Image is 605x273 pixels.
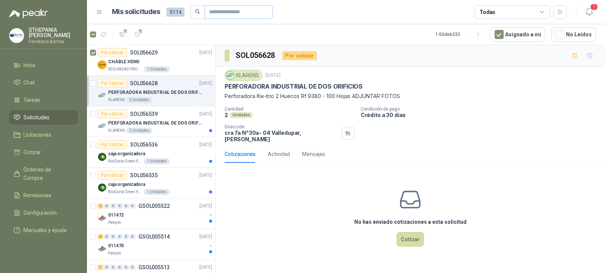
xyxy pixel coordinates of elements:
[110,203,116,209] div: 0
[87,45,215,76] a: Por cotizarSOL056629[DATE] Company LogoCHABLE HDMISEGURIDAD PROVISER LTDA1 Unidades
[195,9,200,14] span: search
[108,150,145,158] p: caja organizadora
[108,97,125,103] p: KLARENS
[98,234,103,239] div: 8
[23,113,50,122] span: Solicitudes
[87,137,215,168] a: Por cotizarSOL056536[DATE] Company Logocaja organizadoraBioCosta Green Energy S.A.S1 Unidades
[98,60,107,69] img: Company Logo
[199,80,212,87] p: [DATE]
[117,234,123,239] div: 0
[199,111,212,118] p: [DATE]
[302,150,325,158] div: Mensajes
[108,158,142,164] p: BioCosta Green Energy S.A.S
[98,183,107,192] img: Company Logo
[199,264,212,271] p: [DATE]
[108,58,140,66] p: CHABLE HDMI
[98,244,107,253] img: Company Logo
[9,75,78,90] a: Chat
[144,66,170,72] div: 1 Unidades
[9,93,78,107] a: Tareas
[138,234,170,239] p: GSOL005514
[98,79,127,88] div: Por cotizar
[98,265,103,270] div: 1
[23,148,41,156] span: Cotizar
[104,265,110,270] div: 0
[354,218,467,226] h3: No has enviado cotizaciones a esta solicitud
[236,50,276,61] h3: SOL056628
[98,109,127,119] div: Por cotizar
[138,265,170,270] p: GSOL005513
[117,265,123,270] div: 0
[87,106,215,137] a: Por cotizarSOL056539[DATE] Company LogoPERFORADORA INDUSTRIAL DE DOS ORIFICIOSKLARENS2 Unidades
[110,234,116,239] div: 0
[23,78,35,87] span: Chat
[138,203,170,209] p: GSOL005522
[108,128,125,134] p: KLARENS
[98,140,127,149] div: Por cotizar
[225,83,363,90] p: PERFORADORA INDUSTRIAL DE DOS ORIFICIOS
[23,61,36,69] span: Inicio
[110,265,116,270] div: 0
[87,168,215,198] a: Por cotizarSOL056535[DATE] Company Logocaja organizadoraBioCosta Green Energy S.A.S1 Unidades
[108,250,121,256] p: Patojito
[104,234,110,239] div: 0
[9,145,78,159] a: Cotizar
[361,106,602,112] p: Condición de pago
[9,110,78,125] a: Solicitudes
[130,111,158,117] p: SOL056539
[98,122,107,131] img: Company Logo
[98,171,127,180] div: Por cotizar
[225,124,339,129] p: Dirección
[225,106,355,112] p: Cantidad
[9,58,78,72] a: Inicio
[490,27,545,42] button: Asignado a mi
[9,28,24,43] img: Company Logo
[98,152,107,161] img: Company Logo
[130,142,158,147] p: SOL056536
[130,173,158,178] p: SOL056535
[108,212,124,219] p: 011472
[9,128,78,142] a: Licitaciones
[108,181,145,188] p: caja organizadora
[225,150,256,158] div: Cotizaciones
[199,172,212,179] p: [DATE]
[282,51,317,60] div: Por cotizar
[225,112,228,118] p: 2
[87,76,215,106] a: Por cotizarSOL056628[DATE] Company LogoPERFORADORA INDUSTRIAL DE DOS ORIFICIOSKLARENS2 Unidades
[108,242,124,250] p: 011470
[29,39,78,44] p: Ferreteria BerVar
[265,72,281,79] p: [DATE]
[123,234,129,239] div: 0
[23,191,51,200] span: Remisiones
[130,265,135,270] div: 0
[23,131,51,139] span: Licitaciones
[123,28,128,34] span: 1
[166,8,185,17] span: 9114
[199,203,212,210] p: [DATE]
[479,8,495,16] div: Todas
[9,162,78,185] a: Órdenes de Compra
[108,220,121,226] p: Patojito
[225,92,596,100] p: Perforadora Kw-trio 2 Huecos Rf 9380 - 100 Hojas ADJUNTAR FOTOS
[123,265,129,270] div: 0
[9,188,78,203] a: Remisiones
[23,165,71,182] span: Órdenes de Compra
[199,233,212,240] p: [DATE]
[144,158,170,164] div: 1 Unidades
[130,234,135,239] div: 0
[126,128,152,134] div: 2 Unidades
[225,129,339,142] p: cra 7a N°30a- 04 Valledupar , [PERSON_NAME]
[98,91,107,100] img: Company Logo
[108,89,202,96] p: PERFORADORA INDUSTRIAL DE DOS ORIFICIOS
[29,27,78,38] p: STHEPANIA [PERSON_NAME]
[199,141,212,148] p: [DATE]
[551,27,596,42] button: No Leídos
[123,203,129,209] div: 0
[98,203,103,209] div: 2
[117,203,123,209] div: 0
[9,223,78,237] a: Manuales y ayuda
[361,112,602,118] p: Crédito a 30 días
[104,203,110,209] div: 0
[225,70,262,81] div: KLARENS
[23,226,67,234] span: Manuales y ayuda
